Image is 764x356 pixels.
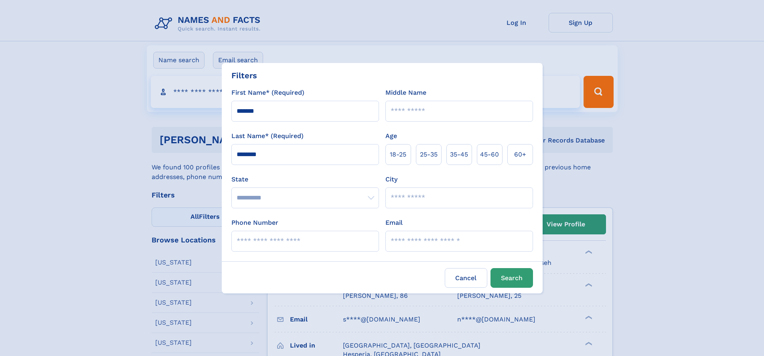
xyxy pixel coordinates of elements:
[490,268,533,288] button: Search
[390,150,406,159] span: 18‑25
[385,88,426,98] label: Middle Name
[480,150,499,159] span: 45‑60
[514,150,526,159] span: 60+
[231,131,304,141] label: Last Name* (Required)
[445,268,487,288] label: Cancel
[231,175,379,184] label: State
[385,131,397,141] label: Age
[231,88,304,98] label: First Name* (Required)
[385,218,403,228] label: Email
[231,69,257,81] div: Filters
[231,218,278,228] label: Phone Number
[420,150,438,159] span: 25‑35
[385,175,397,184] label: City
[450,150,468,159] span: 35‑45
